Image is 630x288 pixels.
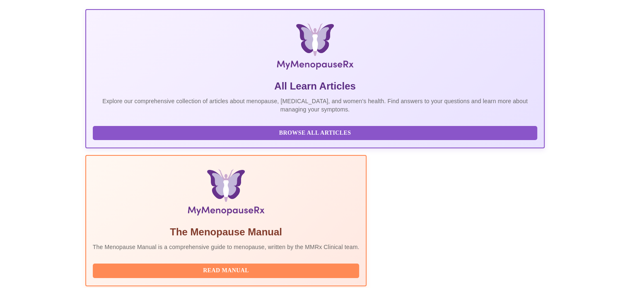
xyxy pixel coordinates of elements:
button: Read Manual [93,264,360,278]
span: Read Manual [101,266,351,276]
a: Read Manual [93,266,362,273]
a: Browse All Articles [93,129,540,136]
h5: All Learn Articles [93,80,538,93]
p: The Menopause Manual is a comprehensive guide to menopause, written by the MMRx Clinical team. [93,243,360,251]
span: Browse All Articles [101,128,529,138]
button: Browse All Articles [93,126,538,140]
p: Explore our comprehensive collection of articles about menopause, [MEDICAL_DATA], and women's hea... [93,97,538,114]
img: MyMenopauseRx Logo [162,23,468,73]
h5: The Menopause Manual [93,225,360,239]
img: Menopause Manual [135,169,317,219]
